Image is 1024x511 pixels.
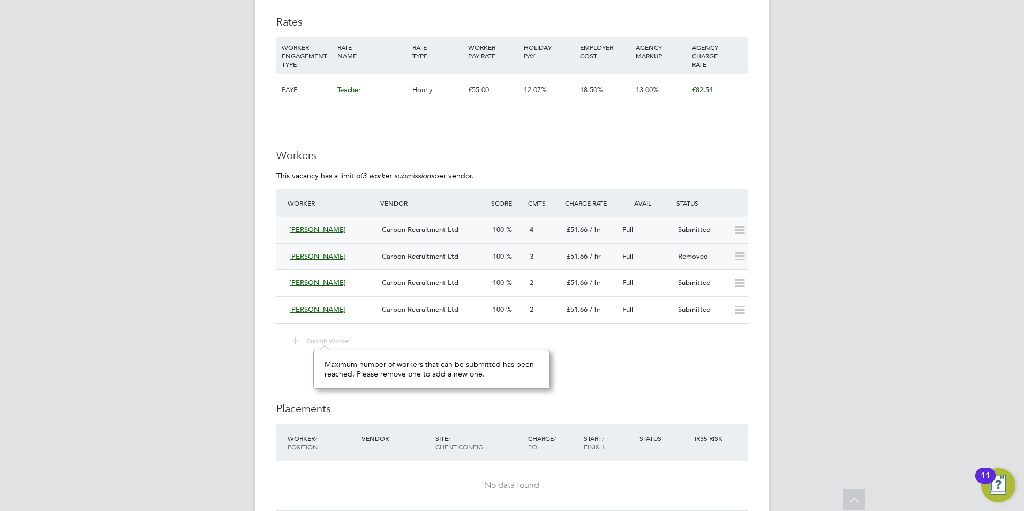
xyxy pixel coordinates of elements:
[692,429,729,448] div: IR35 Risk
[622,252,633,261] span: Full
[633,37,689,65] div: AGENCY MARKUP
[674,248,729,266] div: Removed
[289,225,346,234] span: [PERSON_NAME]
[276,148,748,162] h3: Workers
[521,37,577,65] div: HOLIDAY PAY
[465,37,521,65] div: WORKER PAY RATE
[584,434,604,451] span: / Finish
[337,85,361,94] span: Teacher
[580,85,603,94] span: 18.50%
[276,402,748,416] h3: Placements
[530,225,533,234] span: 4
[488,193,525,213] div: Score
[562,193,618,213] div: Charge Rate
[590,225,601,234] span: / hr
[493,252,504,261] span: 100
[636,85,659,94] span: 13.00%
[530,305,533,314] span: 2
[674,221,729,239] div: Submitted
[335,37,409,65] div: RATE NAME
[567,278,588,287] span: £51.66
[359,429,433,448] div: Vendor
[674,193,748,213] div: Status
[289,252,346,261] span: [PERSON_NAME]
[287,480,737,491] div: No data found
[279,37,335,74] div: WORKER ENGAGEMENT TYPE
[288,434,318,451] span: / Position
[524,85,547,94] span: 12.07%
[530,278,533,287] span: 2
[382,278,458,287] span: Carbon Recruitment Ltd
[590,305,601,314] span: / hr
[493,225,504,234] span: 100
[493,278,504,287] span: 100
[493,305,504,314] span: 100
[618,193,674,213] div: Avail
[363,171,434,181] em: 3 worker submissions
[567,252,588,261] span: £51.66
[689,37,745,74] div: AGENCY CHARGE RATE
[433,429,525,456] div: Site
[981,468,1015,502] button: Open Resource Center, 11 new notifications
[567,225,588,234] span: £51.66
[981,476,990,490] div: 11
[622,305,633,314] span: Full
[289,278,346,287] span: [PERSON_NAME]
[279,74,335,106] div: PAYE
[285,429,359,456] div: Worker
[530,252,533,261] span: 3
[590,252,601,261] span: / hr
[276,171,748,181] p: This vacancy has a limit of per vendor.
[692,85,713,94] span: £82.54
[674,301,729,319] div: Submitted
[567,305,588,314] span: £51.66
[590,278,601,287] span: / hr
[435,434,483,451] span: / Client Config
[382,305,458,314] span: Carbon Recruitment Ltd
[307,336,350,345] span: Submit Worker
[581,429,637,456] div: Start
[378,193,488,213] div: Vendor
[325,359,539,379] div: Maximum number of workers that can be submitted has been reached. Please remove one to add a new ...
[382,225,458,234] span: Carbon Recruitment Ltd
[276,15,748,29] h3: Rates
[525,429,581,456] div: Charge
[622,278,633,287] span: Full
[528,434,556,451] span: / PO
[622,225,633,234] span: Full
[577,37,633,65] div: EMPLOYER COST
[285,193,378,213] div: Worker
[674,274,729,292] div: Submitted
[382,252,458,261] span: Carbon Recruitment Ltd
[284,334,359,348] button: Submit Worker
[410,37,465,65] div: RATE TYPE
[289,305,346,314] span: [PERSON_NAME]
[525,193,562,213] div: Cmts
[465,74,521,106] div: £55.00
[410,74,465,106] div: Hourly
[637,429,692,448] div: Status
